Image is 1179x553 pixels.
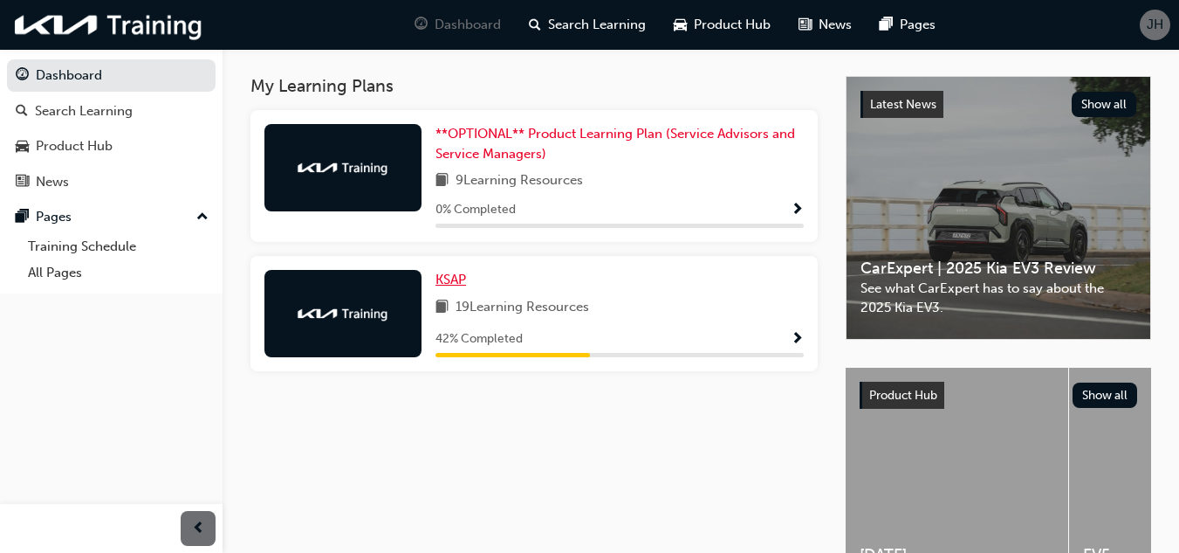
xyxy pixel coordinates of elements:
[7,59,216,92] a: Dashboard
[529,14,541,36] span: search-icon
[791,332,804,348] span: Show Progress
[866,7,949,43] a: pages-iconPages
[846,76,1151,340] a: Latest NewsShow allCarExpert | 2025 Kia EV3 ReviewSee what CarExpert has to say about the 2025 Ki...
[515,7,660,43] a: search-iconSearch Learning
[785,7,866,43] a: news-iconNews
[7,201,216,233] button: Pages
[7,166,216,198] a: News
[860,91,1136,119] a: Latest NewsShow all
[435,270,473,290] a: KSAP
[21,259,216,287] a: All Pages
[660,7,785,43] a: car-iconProduct Hub
[16,210,29,225] span: pages-icon
[799,14,812,36] span: news-icon
[435,329,523,349] span: 42 % Completed
[16,139,29,155] span: car-icon
[435,15,501,35] span: Dashboard
[791,199,804,221] button: Show Progress
[435,200,516,220] span: 0 % Completed
[7,56,216,201] button: DashboardSearch LearningProduct HubNews
[435,126,795,162] span: **OPTIONAL** Product Learning Plan (Service Advisors and Service Managers)
[1072,92,1137,117] button: Show all
[1147,15,1163,35] span: JH
[415,14,428,36] span: guage-icon
[7,130,216,162] a: Product Hub
[36,207,72,227] div: Pages
[9,7,209,43] img: kia-training
[16,175,29,190] span: news-icon
[819,15,852,35] span: News
[7,95,216,128] a: Search Learning
[16,104,28,120] span: search-icon
[870,97,936,112] span: Latest News
[192,518,205,540] span: prev-icon
[860,279,1136,318] span: See what CarExpert has to say about the 2025 Kia EV3.
[456,170,583,192] span: 9 Learning Resources
[1073,383,1138,408] button: Show all
[456,297,589,319] span: 19 Learning Resources
[35,101,133,121] div: Search Learning
[548,15,646,35] span: Search Learning
[36,136,113,156] div: Product Hub
[791,328,804,350] button: Show Progress
[435,297,449,319] span: book-icon
[674,14,687,36] span: car-icon
[869,388,937,403] span: Product Hub
[435,124,804,163] a: **OPTIONAL** Product Learning Plan (Service Advisors and Service Managers)
[250,76,818,96] h3: My Learning Plans
[21,233,216,260] a: Training Schedule
[860,382,1137,410] a: Product HubShow all
[295,305,391,322] img: kia-training
[295,159,391,176] img: kia-training
[401,7,515,43] a: guage-iconDashboard
[791,203,804,218] span: Show Progress
[880,14,893,36] span: pages-icon
[860,259,1136,279] span: CarExpert | 2025 Kia EV3 Review
[196,206,209,229] span: up-icon
[435,170,449,192] span: book-icon
[36,172,69,192] div: News
[900,15,936,35] span: Pages
[1140,10,1170,40] button: JH
[16,68,29,84] span: guage-icon
[435,272,466,287] span: KSAP
[694,15,771,35] span: Product Hub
